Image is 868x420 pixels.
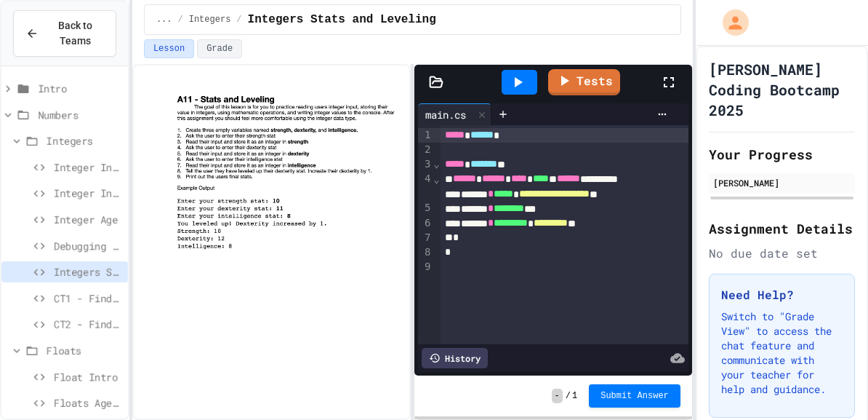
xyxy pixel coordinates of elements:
[54,264,122,280] span: Integers Stats and Leveling
[178,14,183,25] span: /
[54,290,122,306] span: CT1 - Find the Area of a Rectangle
[189,14,231,25] span: Integers
[418,103,491,125] div: main.cs
[572,390,577,402] span: 1
[418,172,433,201] div: 4
[709,218,855,239] h2: Assignment Details
[54,369,122,384] span: Float Intro
[709,59,855,120] h1: [PERSON_NAME] Coding Bootcamp 2025
[13,10,116,57] button: Back to Teams
[707,6,752,39] div: My Account
[433,173,440,185] span: Fold line
[47,18,104,49] span: Back to Teams
[433,158,440,170] span: Fold line
[552,389,563,403] span: -
[418,128,433,143] div: 1
[548,69,620,95] a: Tests
[418,245,433,260] div: 8
[418,157,433,172] div: 3
[54,212,122,227] span: Integer Age
[422,348,488,368] div: History
[47,133,122,148] span: Integers
[600,390,669,402] span: Submit Answer
[144,39,194,58] button: Lesson
[589,384,680,408] button: Submit Answer
[38,107,122,122] span: Numbers
[54,317,122,332] span: CT2 - Find the Perimeter of a Rectangle
[236,14,241,25] span: /
[156,14,172,25] span: ...
[38,81,122,96] span: Intro
[47,343,122,358] span: Floats
[418,216,433,231] div: 6
[566,390,571,402] span: /
[54,186,122,201] span: Integer Input
[197,39,242,58] button: Grade
[721,286,843,304] h3: Need Help?
[418,231,433,245] div: 7
[721,309,843,397] p: Switch to "Grade View" to access the chat feature and communicate with your teacher for help and ...
[418,201,433,215] div: 5
[709,144,855,165] h2: Your Progress
[54,159,122,175] span: Integer Intro
[418,107,473,122] div: main.cs
[713,176,851,189] div: [PERSON_NAME]
[418,143,433,157] div: 2
[54,238,122,253] span: Debugging Integers
[248,11,436,28] span: Integers Stats and Leveling
[709,245,855,262] div: No due date set
[54,395,122,411] span: Floats Age On Jupiter
[418,260,433,274] div: 9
